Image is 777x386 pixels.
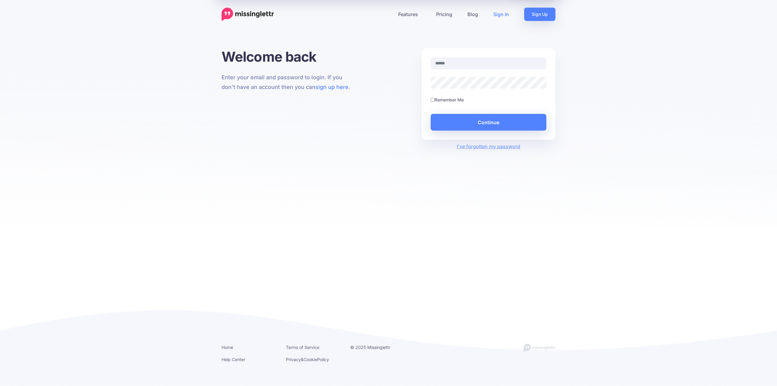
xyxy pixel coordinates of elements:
[486,8,517,21] a: Sign In
[286,356,341,363] li: & Policy
[286,345,319,350] a: Terms of Service
[460,8,486,21] a: Blog
[222,345,233,350] a: Home
[524,8,555,21] a: Sign Up
[457,143,520,149] a: I've forgotten my password
[304,357,317,362] a: Cookie
[350,343,405,351] li: © 2025 Missinglettr
[429,8,460,21] a: Pricing
[222,73,355,92] p: Enter your email and password to login. If you don't have an account then you can .
[222,357,245,362] a: Help Center
[222,48,355,65] h1: Welcome back
[286,357,301,362] a: Privacy
[431,114,546,131] button: Continue
[391,8,429,21] a: Features
[315,84,348,90] a: sign up here
[435,96,464,103] label: Remember Me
